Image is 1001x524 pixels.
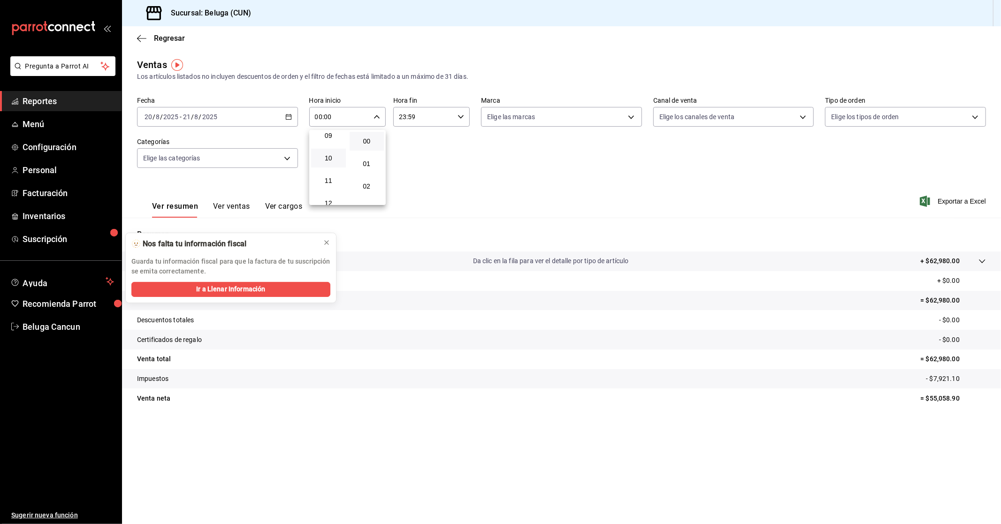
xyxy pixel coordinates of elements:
span: 11 [317,177,340,184]
p: Guarda tu información fiscal para que la factura de tu suscripción se emita correctamente. [131,257,330,276]
span: Ir a Llenar Información [196,284,265,294]
span: 00 [355,137,379,145]
span: 10 [317,154,340,162]
button: 01 [350,154,384,173]
div: 🫥 Nos falta tu información fiscal [131,239,315,249]
button: 02 [350,177,384,196]
button: 10 [311,149,346,167]
button: 11 [311,171,346,190]
button: 12 [311,194,346,213]
span: 01 [355,160,379,167]
img: Tooltip marker [171,59,183,71]
span: 12 [317,199,340,207]
button: 09 [311,126,346,145]
span: 09 [317,132,340,139]
button: 00 [350,132,384,151]
span: 02 [355,182,379,190]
